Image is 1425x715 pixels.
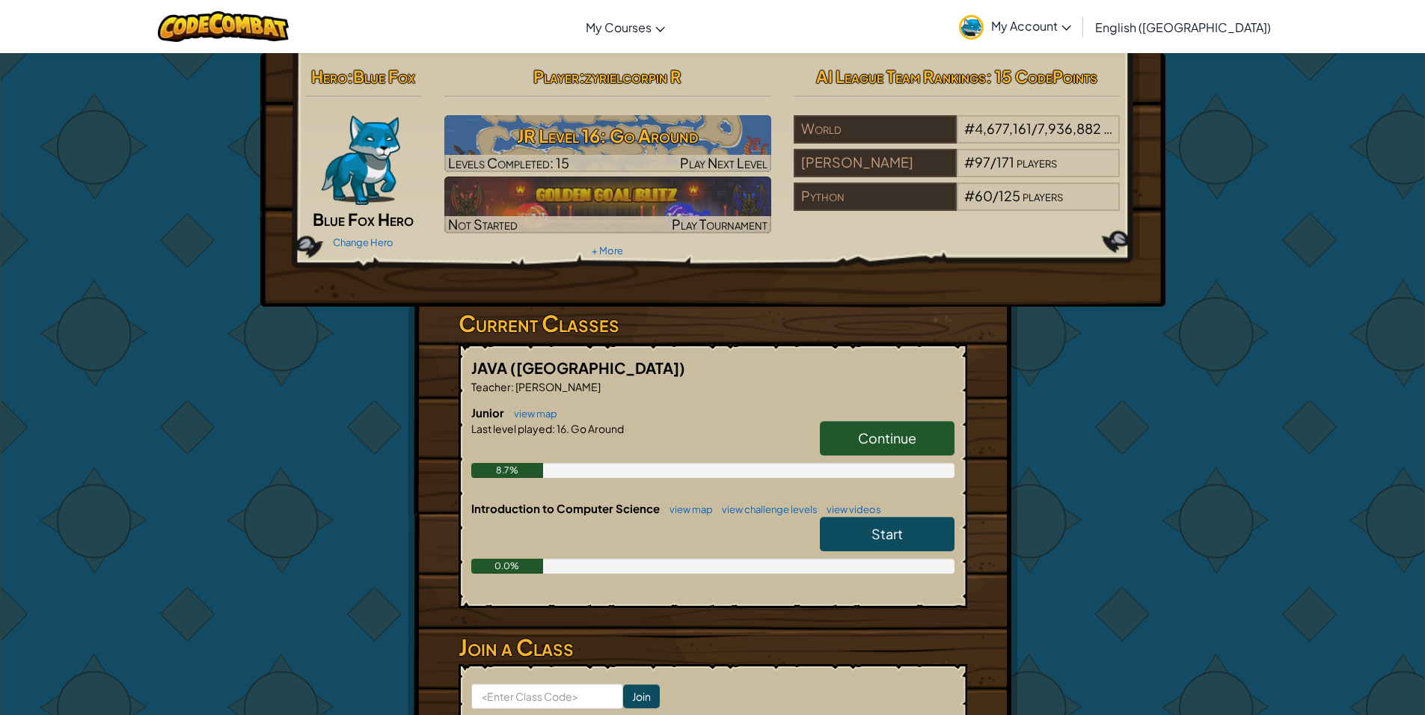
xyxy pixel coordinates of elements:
a: Python#60/125players [794,197,1121,214]
span: Start [871,525,903,542]
a: World#4,677,161/7,936,882players [794,129,1121,147]
span: # [964,120,975,137]
span: 4,677,161 [975,120,1032,137]
input: Join [623,684,660,708]
span: [PERSON_NAME] [514,380,601,393]
a: My Account [951,3,1079,50]
div: World [794,115,957,144]
span: Go Around [569,422,624,435]
span: 125 [999,187,1020,204]
div: Python [794,182,957,211]
span: Introduction to Computer Science [471,501,662,515]
span: My Account [991,18,1071,34]
span: : [511,380,514,393]
a: view videos [819,503,881,515]
span: / [1032,120,1038,137]
a: English ([GEOGRAPHIC_DATA]) [1088,7,1278,47]
input: <Enter Class Code> [471,684,623,709]
span: zyrielcorpin R [585,66,681,87]
img: JR Level 16: Go Around [444,115,771,172]
div: [PERSON_NAME] [794,149,957,177]
span: Levels Completed: 15 [448,154,569,171]
span: 60 [975,187,993,204]
span: players [1023,187,1063,204]
a: Play Next Level [444,115,771,172]
a: view map [506,408,557,420]
h3: JR Level 16: Go Around [444,119,771,153]
span: Junior [471,405,506,420]
span: Teacher [471,380,511,393]
span: Continue [858,429,916,447]
img: avatar [959,15,984,40]
img: blue-fox-paper-doll.png [321,115,400,205]
span: English ([GEOGRAPHIC_DATA]) [1095,19,1271,35]
span: Play Tournament [672,215,767,233]
span: # [964,187,975,204]
span: players [1017,153,1057,171]
a: My Courses [578,7,672,47]
span: : 15 CodePoints [986,66,1097,87]
span: : [552,422,555,435]
a: + More [592,245,623,257]
a: view map [662,503,713,515]
span: Play Next Level [680,154,767,171]
span: / [993,187,999,204]
h3: Join a Class [459,630,967,664]
a: view challenge levels [714,503,818,515]
span: ([GEOGRAPHIC_DATA]) [510,358,685,377]
span: Blue Fox [353,66,415,87]
span: 171 [996,153,1014,171]
span: 16. [555,422,569,435]
span: 7,936,882 [1038,120,1101,137]
span: Blue Fox Hero [313,209,414,230]
span: Hero [311,66,347,87]
span: AI League Team Rankings [816,66,986,87]
span: / [990,153,996,171]
span: : [579,66,585,87]
div: 8.7% [471,463,544,478]
span: My Courses [586,19,652,35]
div: 0.0% [471,559,544,574]
a: Not StartedPlay Tournament [444,177,771,233]
span: JAVA [471,358,510,377]
span: # [964,153,975,171]
span: : [347,66,353,87]
span: 97 [975,153,990,171]
img: CodeCombat logo [158,11,289,42]
a: [PERSON_NAME]#97/171players [794,163,1121,180]
span: Not Started [448,215,518,233]
img: Golden Goal [444,177,771,233]
span: Player [533,66,579,87]
span: Last level played [471,422,552,435]
a: Change Hero [333,236,393,248]
h3: Current Classes [459,307,967,340]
